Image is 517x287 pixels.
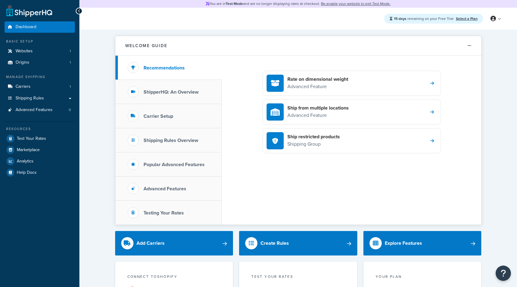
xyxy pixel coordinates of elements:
[260,239,289,248] div: Create Rules
[144,65,185,71] h3: Recommendations
[5,57,75,68] a: Origins1
[115,231,233,255] a: Add Carriers
[321,1,391,6] a: Re-enable your website to exit Test Mode.
[16,107,53,113] span: Advanced Features
[144,186,186,192] h3: Advanced Features
[5,21,75,33] a: Dashboard
[287,140,340,148] p: Shipping Group
[5,144,75,155] a: Marketplace
[144,114,173,119] h3: Carrier Setup
[16,49,33,54] span: Websites
[385,239,422,248] div: Explore Features
[16,84,31,89] span: Carriers
[17,147,40,153] span: Marketplace
[251,274,345,281] div: Test your rates
[70,49,71,54] span: 1
[127,274,221,281] div: Connect to Shopify
[5,81,75,92] li: Carriers
[394,16,406,21] strong: 15 days
[144,210,184,216] h3: Testing Your Rates
[5,57,75,68] li: Origins
[17,136,46,141] span: Test Your Rates
[5,39,75,44] div: Basic Setup
[16,24,36,30] span: Dashboard
[272,138,278,144] img: shield-exclamation-white-a0cba08c.svg
[17,170,37,175] span: Help Docs
[16,96,44,101] span: Shipping Rules
[239,231,357,255] a: Create Rules
[287,111,349,119] p: Advanced Feature
[5,156,75,167] a: Analytics
[70,60,71,65] span: 1
[5,46,75,57] a: Websites1
[16,60,29,65] span: Origins
[287,133,340,140] h4: Ship restricted products
[115,36,481,56] button: Welcome Guide
[5,133,75,144] a: Test Your Rates
[496,266,511,281] button: Open Resource Center
[363,231,482,255] a: Explore Features
[5,93,75,104] a: Shipping Rules
[5,74,75,80] div: Manage Shipping
[144,138,198,143] h3: Shipping Rules Overview
[125,43,167,48] h2: Welcome Guide
[144,89,198,95] h3: ShipperHQ: An Overview
[70,84,71,89] span: 1
[5,167,75,178] a: Help Docs
[5,81,75,92] a: Carriers1
[226,1,243,6] strong: Test Mode
[394,16,454,21] span: remaining on your Free Trial
[376,274,469,281] div: Your Plan
[69,107,71,113] span: 0
[287,83,348,91] p: Advanced Feature
[17,159,34,164] span: Analytics
[287,105,349,111] h4: Ship from multiple locations
[5,126,75,132] div: Resources
[5,104,75,116] a: Advanced Features0
[144,162,205,167] h3: Popular Advanced Features
[5,104,75,116] li: Advanced Features
[137,239,165,248] div: Add Carriers
[456,16,478,21] a: Select a Plan
[287,76,348,83] h4: Rate on dimensional weight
